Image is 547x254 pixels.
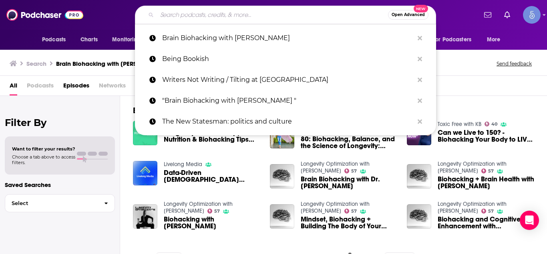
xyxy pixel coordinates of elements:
a: Show notifications dropdown [481,8,495,22]
p: Writers Not Writing / Tilting at Windmills [162,69,414,90]
button: Open AdvancedNew [388,10,428,20]
span: Data-Driven [DEMOGRAPHIC_DATA] Health: The Future of Longevity with [PERSON_NAME] [164,169,260,183]
a: Longevity Optimization with Kayla Barnes-Lentz [438,201,507,214]
img: Biohacking with Dave Asprey [133,204,157,229]
span: Monitoring [112,34,141,45]
a: Show notifications dropdown [501,8,513,22]
span: 57 [488,169,494,173]
a: Longevity Optimization with Kayla Barnes-Lentz [301,161,370,174]
span: Biohacking and Cognitive Enhancement with [PERSON_NAME] [438,216,534,230]
button: Send feedback [494,60,534,67]
span: Want to filter your results? [12,146,75,152]
span: For Podcasters [433,34,471,45]
a: Charts [75,32,103,47]
a: Biohacking + Brain Health with Dave Asprey [438,176,534,189]
p: "Brain Biohacking with Kayla Barnes-Lentz " [162,90,414,111]
a: Longevity Hacks: Sleep, Nutrition & Biohacking Tips from Kayla Barnes-Lentz [164,129,260,143]
a: All [10,79,17,96]
img: Mindset, Biohacking + Building The Body of Your Dreams With Roger Snipes [270,204,294,229]
a: Writers Not Writing / Tilting at [GEOGRAPHIC_DATA] [135,69,436,90]
a: Livelong Media [164,161,202,168]
span: Biohacking with [PERSON_NAME] [164,216,260,230]
a: Longevity Optimization with Kayla Barnes-Lentz [301,201,370,214]
span: More [487,34,501,45]
span: Logged in as Spiral5-G1 [523,6,541,24]
span: 80: Biohacking, Balance, and the Science of Longevity: Revolutionizing Women’s Health with [PERSO... [301,136,397,149]
h3: Brain Biohacking with [PERSON_NAME] [56,60,169,67]
a: EpisodesView All [133,106,201,116]
a: Longevity Optimization with Kayla Barnes-Lentz [164,201,233,214]
span: Charts [80,34,98,45]
span: Can we Live to 150? - Biohacking Your Body to LIVE LONGER w/ [PERSON_NAME] [438,129,534,143]
a: Being Bookish [135,49,436,69]
span: Brain Biohacking with Dr. [PERSON_NAME] [301,176,397,189]
img: Biohacking and Cognitive Enhancement with Lucas Aoun [407,204,431,229]
a: Longevity Optimization with Kayla Barnes-Lentz [438,161,507,174]
a: 57 [207,209,220,213]
a: Episodes [63,79,89,96]
a: 40 [485,122,498,126]
a: Mindset, Biohacking + Building The Body of Your Dreams With Roger Snipes [301,216,397,230]
p: Brain Biohacking with Kayla Barnes-Lentz [162,28,414,49]
span: 57 [351,209,357,213]
span: New [414,5,428,12]
span: Mindset, Biohacking + Building The Body of Your Dreams With [PERSON_NAME] [301,216,397,230]
p: Being Bookish [162,49,414,69]
a: 80: Biohacking, Balance, and the Science of Longevity: Revolutionizing Women’s Health with Kayla ... [301,136,397,149]
span: 40 [491,122,497,126]
button: open menu [428,32,483,47]
span: Choose a tab above to access filters. [12,154,75,165]
span: Podcasts [27,79,54,96]
span: Open Advanced [392,13,425,17]
p: The New Statesman: politics and culture [162,111,414,132]
img: Brain Biohacking with Dr. Patrick Porter [270,164,294,189]
a: Data-Driven Female Health: The Future of Longevity with Kayla Barnes-Lentz [164,169,260,183]
img: 80: Biohacking, Balance, and the Science of Longevity: Revolutionizing Women’s Health with Kayla ... [270,124,294,148]
img: Data-Driven Female Health: The Future of Longevity with Kayla Barnes-Lentz [133,161,157,185]
a: "Brain Biohacking with [PERSON_NAME] " [135,90,436,111]
span: 57 [351,169,357,173]
span: Networks [99,79,126,96]
div: Search podcasts, credits, & more... [135,6,436,24]
h2: Filter By [5,117,115,128]
a: Brain Biohacking with [PERSON_NAME] [135,28,436,49]
img: Longevity Hacks: Sleep, Nutrition & Biohacking Tips from Kayla Barnes-Lentz [133,121,157,145]
a: The New Statesman: politics and culture [135,111,436,132]
img: Podchaser - Follow, Share and Rate Podcasts [6,7,83,22]
button: Select [5,194,115,212]
span: Biohacking + Brain Health with [PERSON_NAME] [438,176,534,189]
span: 57 [214,209,220,213]
h2: Episodes [133,106,166,116]
a: Brain Biohacking with Dr. Patrick Porter [301,176,397,189]
span: Longevity Hacks: Sleep, Nutrition & Biohacking Tips from [PERSON_NAME] [164,129,260,143]
a: 57 [481,169,494,173]
input: Search podcasts, credits, & more... [157,8,388,21]
a: Biohacking + Brain Health with Dave Asprey [407,164,431,189]
a: 57 [344,169,357,173]
div: Open Intercom Messenger [520,211,539,230]
h3: Search [26,60,46,67]
button: open menu [107,32,151,47]
button: Show profile menu [523,6,541,24]
button: open menu [36,32,76,47]
img: User Profile [523,6,541,24]
span: Podcasts [42,34,66,45]
a: 57 [481,209,494,213]
button: open menu [481,32,511,47]
a: Biohacking and Cognitive Enhancement with Lucas Aoun [438,216,534,230]
span: 57 [488,209,494,213]
p: Saved Searches [5,181,115,189]
a: 57 [344,209,357,213]
a: Can we Live to 150? - Biohacking Your Body to LIVE LONGER w/ Kayla Barnes-Lentz [438,129,534,143]
a: Biohacking with Dave Asprey [164,216,260,230]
